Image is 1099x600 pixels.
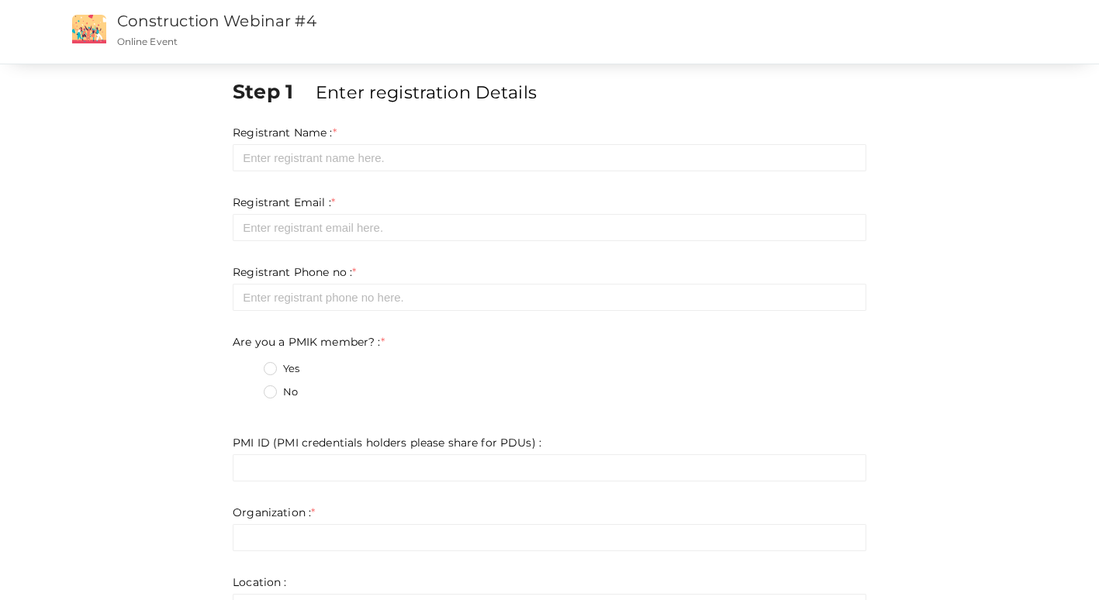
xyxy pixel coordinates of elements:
[233,195,335,210] label: Registrant Email :
[233,435,541,450] label: PMI ID (PMI credentials holders please share for PDUs) :
[233,334,385,350] label: Are you a PMIK member? :
[316,80,537,105] label: Enter registration Details
[117,12,316,30] a: Construction Webinar #4
[117,35,667,48] p: Online Event
[233,505,315,520] label: Organization :
[233,284,866,311] input: Enter registrant phone no here.
[233,125,337,140] label: Registrant Name :
[233,78,313,105] label: Step 1
[233,574,286,590] label: Location :
[233,144,866,171] input: Enter registrant name here.
[233,264,356,280] label: Registrant Phone no :
[233,214,866,241] input: Enter registrant email here.
[72,15,106,43] img: event2.png
[264,361,299,377] label: Yes
[264,384,298,400] label: No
